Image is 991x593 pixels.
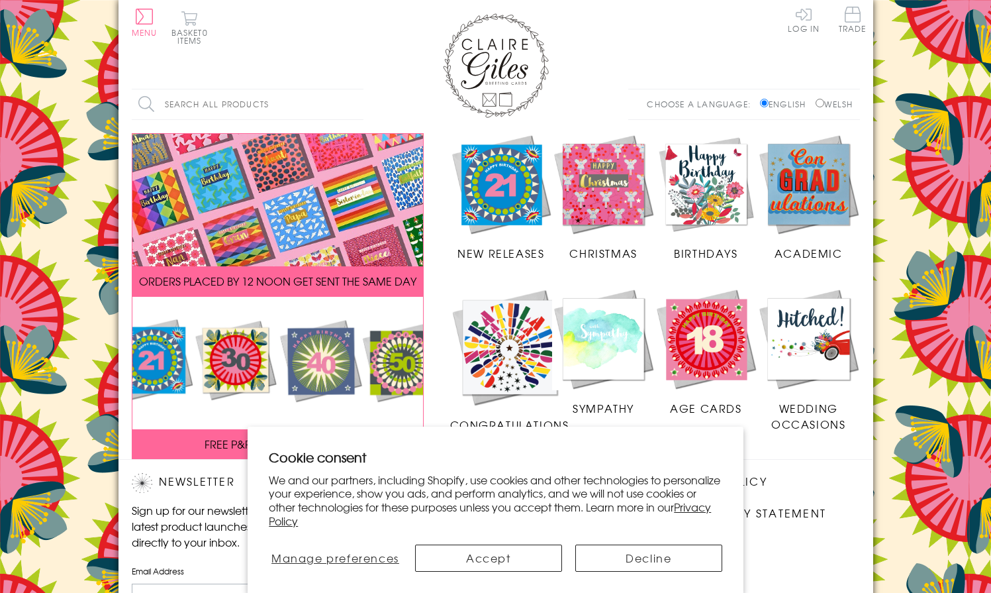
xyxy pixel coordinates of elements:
[573,400,634,416] span: Sympathy
[816,98,853,110] label: Welsh
[450,417,569,433] span: Congratulations
[443,13,549,118] img: Claire Giles Greetings Cards
[569,245,637,261] span: Christmas
[415,545,562,572] button: Accept
[269,545,401,572] button: Manage preferences
[350,89,363,119] input: Search
[575,545,722,572] button: Decline
[760,98,812,110] label: English
[271,550,399,566] span: Manage preferences
[132,473,357,493] h2: Newsletter
[132,27,158,38] span: Menu
[760,99,769,107] input: English
[771,400,845,432] span: Wedding Occasions
[757,288,860,432] a: Wedding Occasions
[816,99,824,107] input: Welsh
[674,245,737,261] span: Birthdays
[647,98,757,110] p: Choose a language:
[171,11,208,44] button: Basket0 items
[775,245,843,261] span: Academic
[552,133,655,262] a: Christmas
[552,288,655,416] a: Sympathy
[269,448,722,466] h2: Cookie consent
[450,288,569,433] a: Congratulations
[205,436,350,452] span: FREE P&P ON ALL UK ORDERS
[139,273,416,289] span: ORDERS PLACED BY 12 NOON GET SENT THE SAME DAY
[132,502,357,550] p: Sign up for our newsletter to receive the latest product launches, news and offers directly to yo...
[670,400,741,416] span: Age Cards
[788,7,820,32] a: Log In
[269,473,722,528] p: We and our partners, including Shopify, use cookies and other technologies to personalize your ex...
[450,133,553,262] a: New Releases
[839,7,867,35] a: Trade
[661,505,826,523] a: Accessibility Statement
[457,245,544,261] span: New Releases
[269,499,711,529] a: Privacy Policy
[655,133,757,262] a: Birthdays
[177,27,208,46] span: 0 items
[132,565,357,577] label: Email Address
[839,7,867,32] span: Trade
[655,288,757,416] a: Age Cards
[132,9,158,36] button: Menu
[757,133,860,262] a: Academic
[132,89,363,119] input: Search all products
